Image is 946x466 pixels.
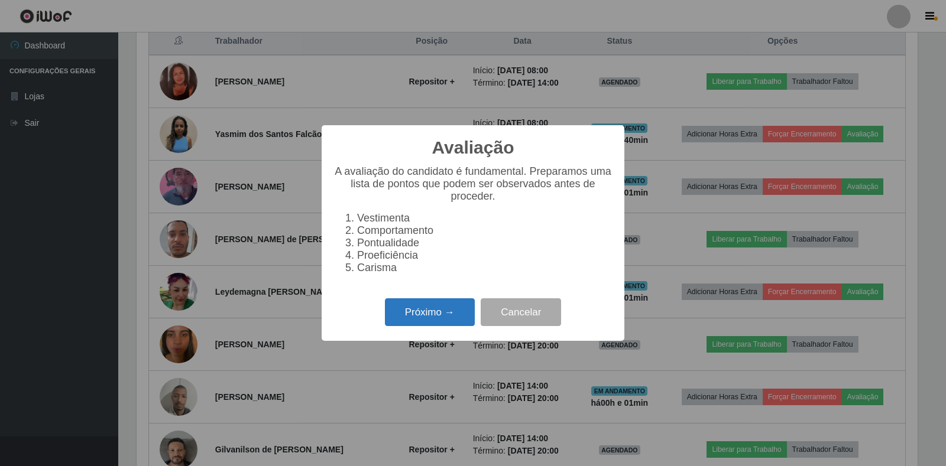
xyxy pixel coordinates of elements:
button: Próximo → [385,298,475,326]
button: Cancelar [481,298,561,326]
h2: Avaliação [432,137,514,158]
li: Carisma [357,262,613,274]
li: Proeficiência [357,249,613,262]
li: Vestimenta [357,212,613,224]
p: A avaliação do candidato é fundamental. Preparamos uma lista de pontos que podem ser observados a... [333,165,613,203]
li: Pontualidade [357,237,613,249]
li: Comportamento [357,224,613,237]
